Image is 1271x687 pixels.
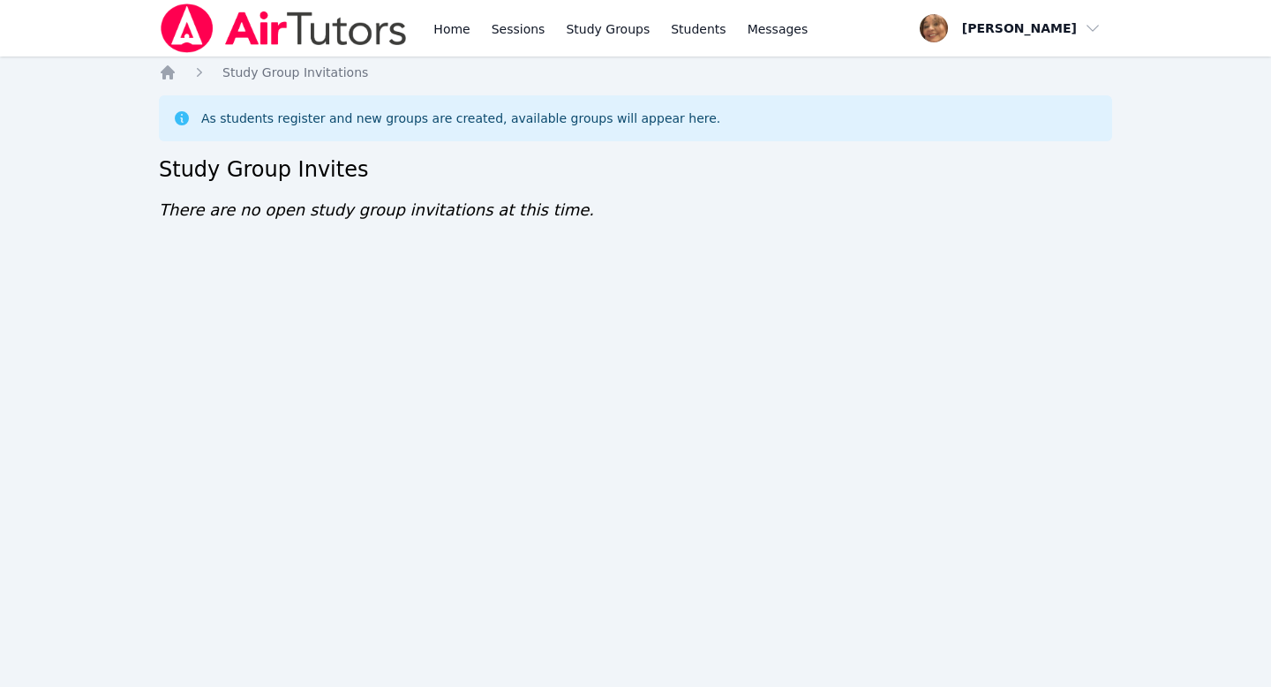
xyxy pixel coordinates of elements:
[748,20,808,38] span: Messages
[222,65,368,79] span: Study Group Invitations
[201,109,720,127] div: As students register and new groups are created, available groups will appear here.
[159,64,1112,81] nav: Breadcrumb
[159,155,1112,184] h2: Study Group Invites
[159,200,594,219] span: There are no open study group invitations at this time.
[222,64,368,81] a: Study Group Invitations
[159,4,409,53] img: Air Tutors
